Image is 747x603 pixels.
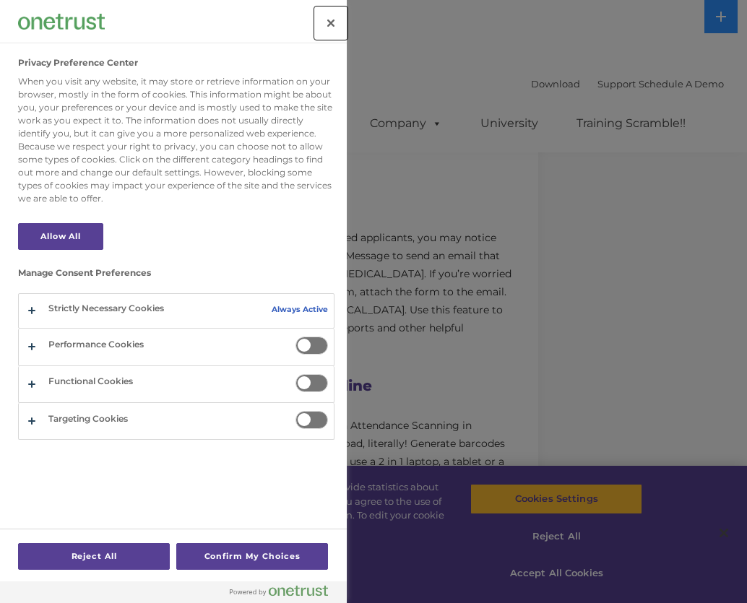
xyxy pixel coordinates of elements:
button: Close [315,7,347,39]
img: Powered by OneTrust Opens in a new Tab [230,585,328,597]
h2: Privacy Preference Center [18,58,138,68]
button: Reject All [18,543,170,570]
div: When you visit any website, it may store or retrieve information on your browser, mostly in the f... [18,75,334,205]
h3: Manage Consent Preferences [18,268,334,285]
img: Company Logo [18,14,105,29]
button: Confirm My Choices [176,543,328,570]
button: Allow All [18,223,103,250]
div: Company Logo [18,7,105,36]
a: Powered by OneTrust Opens in a new Tab [230,585,340,603]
